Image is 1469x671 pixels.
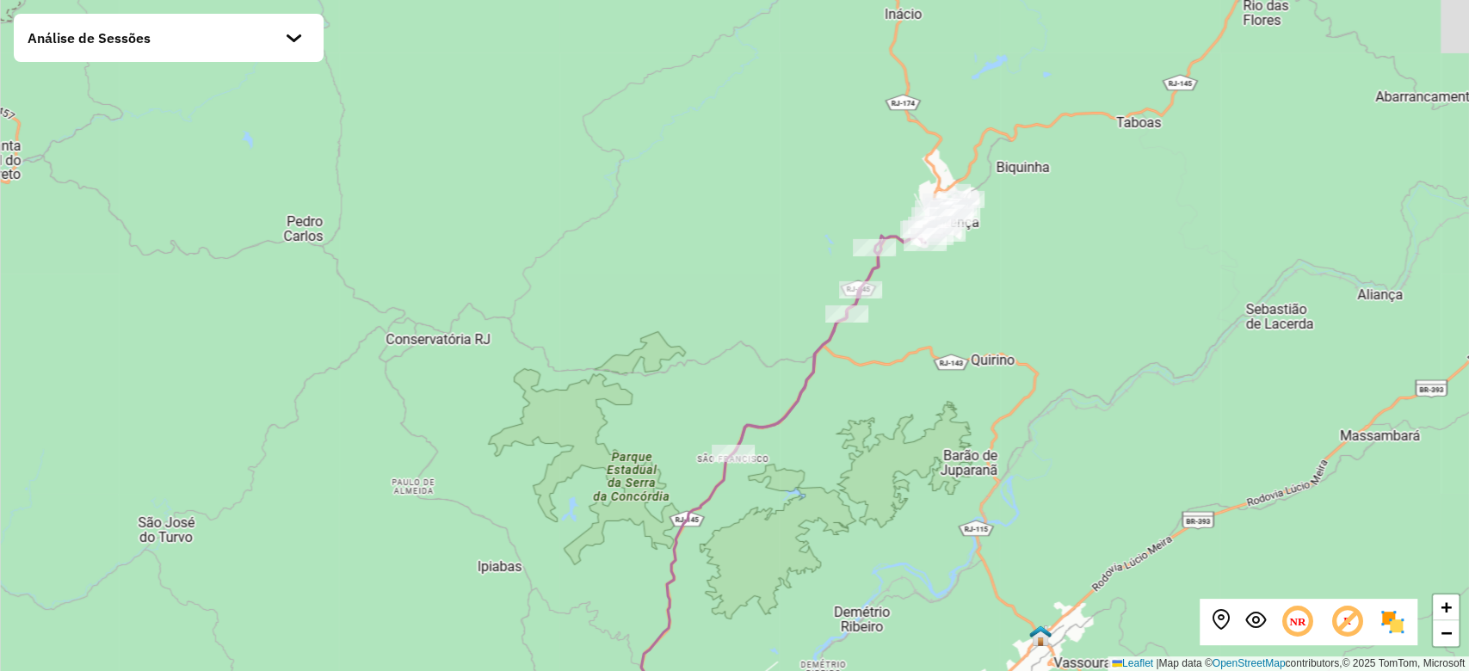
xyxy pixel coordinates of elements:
span: | [1156,657,1158,669]
a: Zoom in [1433,594,1459,620]
a: Leaflet [1112,657,1153,669]
img: Exibir/Ocultar setores [1379,608,1406,636]
span: Exibir rótulo [1329,604,1365,640]
button: Exibir sessão original [1245,610,1266,635]
div: Map data © contributors,© 2025 TomTom, Microsoft [1108,656,1469,671]
span: + [1441,596,1452,618]
span: − [1441,622,1452,643]
a: Zoom out [1433,620,1459,646]
span: Análise de Sessões [28,28,151,48]
span: Ocultar NR [1280,604,1316,640]
button: Centralizar mapa no depósito ou ponto de apoio [1211,610,1231,635]
a: OpenStreetMap [1213,657,1286,669]
img: Vassouras [1029,625,1052,647]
